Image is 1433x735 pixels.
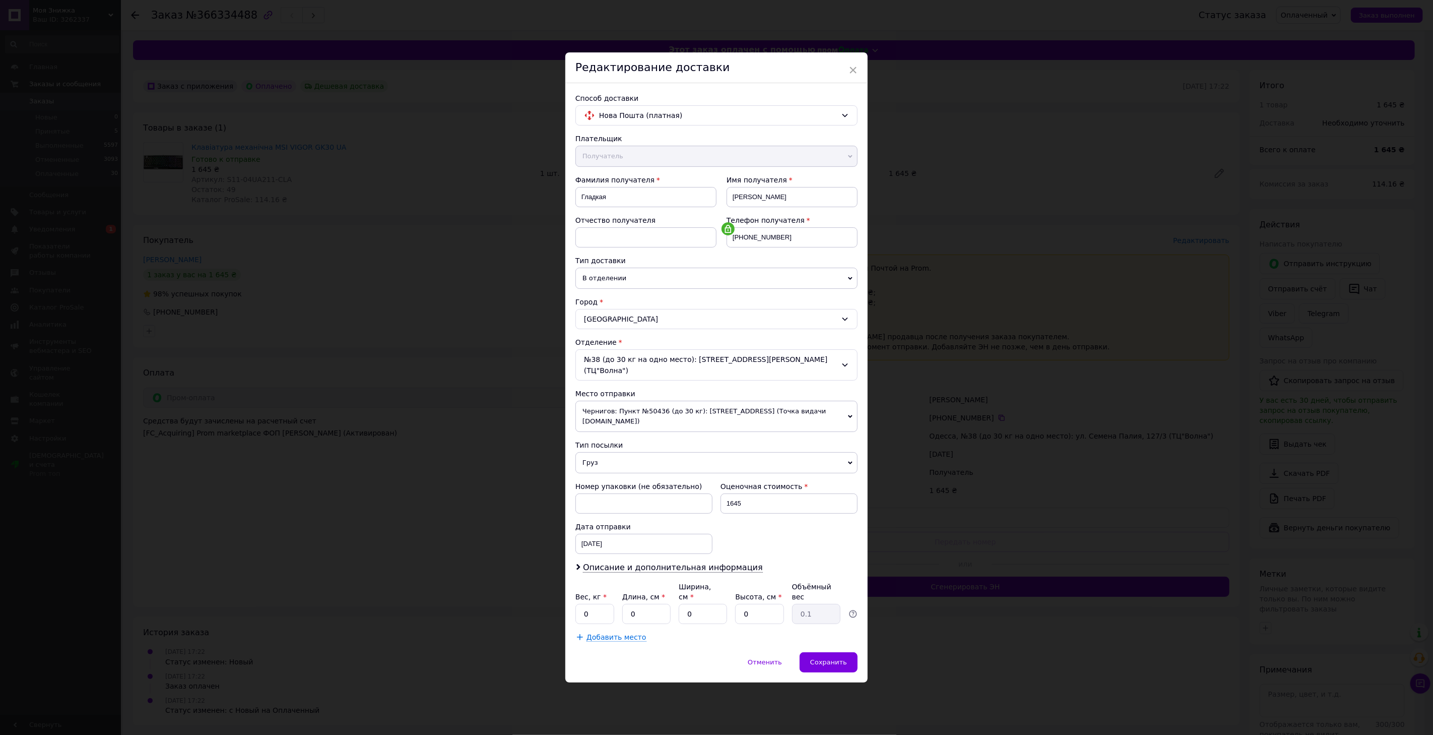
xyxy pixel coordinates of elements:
span: Телефон получателя [727,216,805,224]
div: Объёмный вес [792,582,840,602]
span: В отделении [575,268,858,289]
label: Ширина, см [679,583,711,601]
label: Высота, см [735,593,781,601]
span: Отменить [748,658,782,666]
span: Получатель [575,146,858,167]
div: [GEOGRAPHIC_DATA] [575,309,858,329]
div: Номер упаковки (не обязательно) [575,481,712,492]
div: №38 (до 30 кг на одно место): [STREET_ADDRESS][PERSON_NAME] (ТЦ"Волна") [575,349,858,381]
span: Добавить место [587,633,646,642]
div: Город [575,297,858,307]
span: Описание и дополнительная информация [583,563,763,573]
span: Тип доставки [575,257,626,265]
span: Плательщик [575,135,622,143]
div: Оценочная стоимость [721,481,858,492]
span: Сохранить [810,658,847,666]
span: × [849,62,858,79]
span: Тип посылки [575,441,623,449]
span: Груз [575,452,858,473]
span: Чернигов: Пункт №50436 (до 30 кг): [STREET_ADDRESS] (Точка видачи [DOMAIN_NAME]) [575,401,858,432]
span: Место отправки [575,390,635,398]
span: Имя получателя [727,176,787,184]
div: Дата отправки [575,522,712,532]
label: Длина, см [622,593,665,601]
div: Способ доставки [575,93,858,103]
span: Нова Пошта (платная) [599,110,837,121]
div: Редактирование доставки [565,52,868,83]
span: Фамилия получателя [575,176,655,184]
label: Вес, кг [575,593,607,601]
input: +380 [727,227,858,248]
div: Отделение [575,337,858,347]
span: Отчество получателя [575,216,656,224]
